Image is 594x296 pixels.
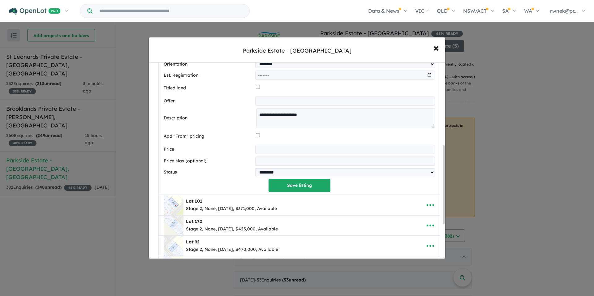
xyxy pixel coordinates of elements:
[433,41,439,54] span: ×
[550,8,578,14] span: rwnek@pr...
[195,198,202,204] span: 101
[164,195,183,215] img: Parkside%20Estate%20-%20Huntingdale%20%20-%20Lot%20101___1741226096.jpg
[9,7,61,15] img: Openlot PRO Logo White
[164,72,253,79] label: Est. Registration
[186,225,278,233] div: Stage 2, None, [DATE], $425,000, Available
[195,219,202,224] span: 172
[186,205,277,212] div: Stage 2, None, [DATE], $371,000, Available
[186,246,278,253] div: Stage 2, None, [DATE], $470,000, Available
[164,133,253,140] label: Add "From" pricing
[186,219,202,224] b: Lot:
[243,47,351,55] div: Parkside Estate - [GEOGRAPHIC_DATA]
[195,239,200,245] span: 92
[164,169,253,176] label: Status
[164,256,183,276] img: Parkside%20Estate%20-%20Huntingdale%20%20-%20Lot%2095___1741226600.jpg
[164,216,183,235] img: Parkside%20Estate%20-%20Huntingdale%20%20-%20Lot%20172___1741226285.jpg
[164,61,253,68] label: Orientation
[164,146,253,153] label: Price
[94,4,248,18] input: Try estate name, suburb, builder or developer
[269,179,330,192] button: Save listing
[164,97,253,105] label: Offer
[164,157,253,165] label: Price Max (optional)
[164,84,253,92] label: Titled land
[186,239,200,245] b: Lot:
[164,114,254,122] label: Description
[164,236,183,256] img: Parkside%20Estate%20-%20Huntingdale%20%20-%20Lot%2092___1741226442.jpg
[186,198,202,204] b: Lot:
